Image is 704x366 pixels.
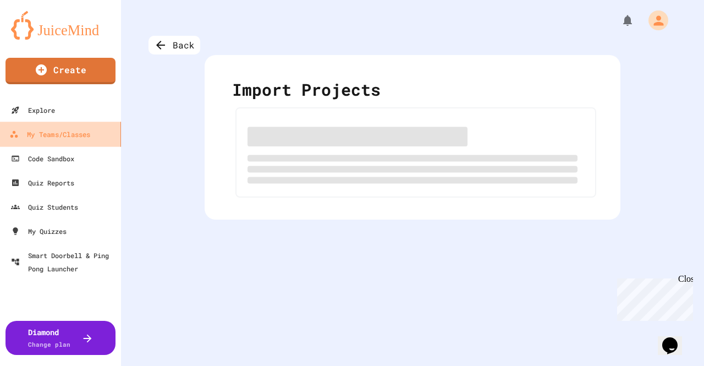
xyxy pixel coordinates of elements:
div: Back [148,36,200,54]
div: My Notifications [601,11,637,30]
div: Code Sandbox [11,152,74,165]
img: logo-orange.svg [11,11,110,40]
div: Chat with us now!Close [4,4,76,70]
div: Quiz Reports [11,176,74,189]
button: DiamondChange plan [5,321,116,355]
div: Smart Doorbell & Ping Pong Launcher [11,249,117,275]
span: Change plan [28,340,70,348]
div: Quiz Students [11,200,78,214]
a: Create [5,58,116,84]
iframe: chat widget [658,322,693,355]
div: Diamond [28,326,70,349]
div: Import Projects [232,77,593,107]
iframe: chat widget [613,274,693,321]
div: My Quizzes [11,225,67,238]
div: My Teams/Classes [9,128,90,141]
div: Explore [11,103,55,117]
div: My Account [637,8,671,33]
